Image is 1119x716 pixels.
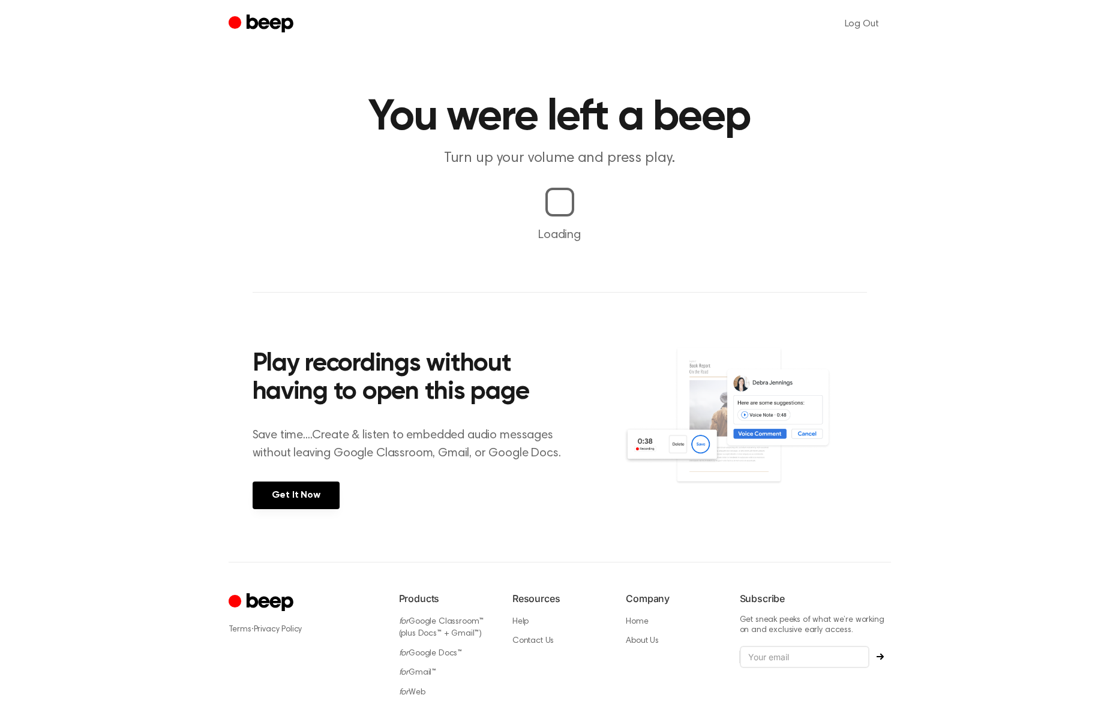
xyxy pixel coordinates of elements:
h6: Subscribe [740,591,891,606]
i: for [399,688,409,697]
a: Cruip [229,591,296,615]
a: forGoogle Docs™ [399,649,463,658]
a: forGoogle Classroom™ (plus Docs™ + Gmail™) [399,618,484,639]
a: Privacy Policy [254,625,302,634]
i: for [399,649,409,658]
h6: Products [399,591,493,606]
h6: Company [626,591,720,606]
h1: You were left a beep [253,96,867,139]
a: Contact Us [512,637,554,645]
a: Log Out [833,10,891,38]
p: Get sneak peeks of what we’re working on and exclusive early access. [740,615,891,636]
p: Turn up your volume and press play. [329,149,790,169]
input: Your email [740,646,869,669]
a: forWeb [399,688,425,697]
i: for [399,618,409,626]
a: Beep [229,13,296,36]
h6: Resources [512,591,607,606]
div: · [229,623,380,636]
p: Loading [14,226,1105,244]
p: Save time....Create & listen to embedded audio messages without leaving Google Classroom, Gmail, ... [253,426,576,462]
a: Home [626,618,648,626]
a: forGmail™ [399,669,437,677]
a: Terms [229,625,251,634]
a: About Us [626,637,659,645]
a: Help [512,618,529,626]
button: Subscribe [869,653,891,660]
i: for [399,669,409,677]
h2: Play recordings without having to open this page [253,350,576,407]
img: Voice Comments on Docs and Recording Widget [623,347,866,508]
a: Get It Now [253,482,340,509]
